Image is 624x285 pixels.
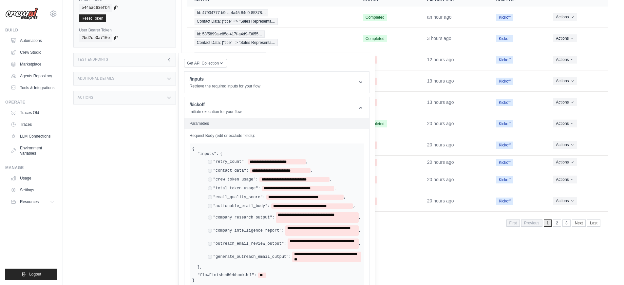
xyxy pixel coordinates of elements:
time: September 29, 2025 at 15:52 CDT [427,121,454,126]
span: Completed [363,120,387,127]
span: , [330,177,332,182]
span: Completed [363,35,387,42]
time: September 29, 2025 at 14:56 CDT [427,142,454,147]
span: Completed [363,14,387,21]
label: "inputs": [198,151,219,157]
a: View execution details for Id [195,9,347,25]
a: Automations [8,35,57,46]
label: "total_token_usage": [213,186,260,191]
a: LLM Connections [8,131,57,142]
a: Agents Repository [8,71,57,81]
span: } [192,278,195,283]
span: , [344,195,346,200]
span: Previous [521,219,542,227]
img: Logo [5,8,38,20]
a: Usage [8,173,57,183]
h2: Parameters [190,121,364,126]
button: Actions for execution [553,56,577,64]
span: 1 [544,219,552,227]
span: Kickoff [496,120,513,127]
label: "outreach_email_review_output": [213,241,286,246]
time: September 29, 2025 at 22:38 CDT [427,78,454,84]
button: Actions for execution [553,13,577,21]
span: { [220,151,222,157]
a: View execution details for Id [195,52,347,67]
label: "flowFinishedWebhookUrl": [198,273,256,278]
a: Marketplace [8,59,57,69]
span: , [311,168,313,173]
label: "contact_data": [213,168,249,173]
span: Id: 47934777-b9ca-4a45-84e0-85378… [195,9,268,16]
time: September 30, 2025 at 08:23 CDT [427,36,451,41]
div: Operate [5,100,57,105]
button: Actions for execution [553,197,577,205]
span: Kickoff [496,176,513,183]
span: Get API Collection [187,61,219,66]
span: , [359,215,361,220]
time: September 29, 2025 at 14:56 CDT [427,177,454,182]
label: "company_research_output": [213,215,274,220]
span: , [353,203,355,209]
button: Actions for execution [553,141,577,149]
a: Reset Token [79,14,106,22]
label: "email_quality_score": [213,195,265,200]
span: } [198,265,200,270]
time: September 29, 2025 at 14:56 CDT [427,160,454,165]
button: Logout [5,269,57,280]
label: "crew_token_usage": [213,177,258,182]
button: Actions for execution [553,158,577,166]
span: Id: 904659ae-4b40-4d1e-8a3e-f788f… [195,52,266,59]
time: September 29, 2025 at 22:11 CDT [427,100,454,105]
button: Resources [8,197,57,207]
span: Kickoff [496,198,513,205]
a: Tools & Integrations [8,83,57,93]
span: Kickoff [496,78,513,85]
button: Actions for execution [553,77,577,85]
time: September 30, 2025 at 10:09 CDT [427,14,452,20]
button: Actions for execution [553,176,577,183]
button: Actions for execution [553,98,577,106]
label: "retry_count": [213,159,246,164]
span: Resources [20,199,39,204]
span: , [359,228,361,233]
a: View execution details for Id [195,30,347,46]
a: Crew Studio [8,47,57,58]
label: "actionable_email_body": [213,203,270,209]
span: { [192,146,195,151]
a: Next [572,219,586,227]
div: Manage [5,165,57,170]
span: Kickoff [496,142,513,149]
span: , [359,241,361,246]
code: 2bd2cb0a710e [79,34,112,42]
h1: /inputs [190,76,260,82]
a: Settings [8,185,57,195]
a: Traces Old [8,107,57,118]
span: , [200,265,202,270]
h3: Test Endpoints [78,58,108,62]
nav: Pagination [187,214,608,231]
h3: Additional Details [78,77,114,81]
h1: /kickoff [190,101,242,108]
a: 3 [562,219,571,227]
a: Last [587,219,600,227]
span: Kickoff [496,99,513,106]
span: Contact Data: {"title" => "Sales Representa… [195,18,278,25]
span: Kickoff [496,14,513,21]
span: Id: 58f5899a-c85c-417f-a4d9-f3655… [195,30,265,38]
span: Logout [29,272,41,277]
a: 2 [553,219,561,227]
time: September 29, 2025 at 23:39 CDT [427,57,454,62]
code: 544aac63efb4 [79,4,112,12]
p: Initiate execution for your flow [190,109,242,114]
span: Kickoff [496,56,513,64]
span: , [306,159,308,164]
a: Environment Variables [8,143,57,159]
nav: Pagination [506,219,600,227]
a: Traces [8,119,57,130]
span: Kickoff [496,35,513,42]
label: "company_intelligence_report": [213,228,284,233]
button: Actions for execution [553,120,577,127]
span: Kickoff [496,159,513,166]
button: Actions for execution [553,34,577,42]
p: Retrieve the required inputs for your flow [190,84,260,89]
